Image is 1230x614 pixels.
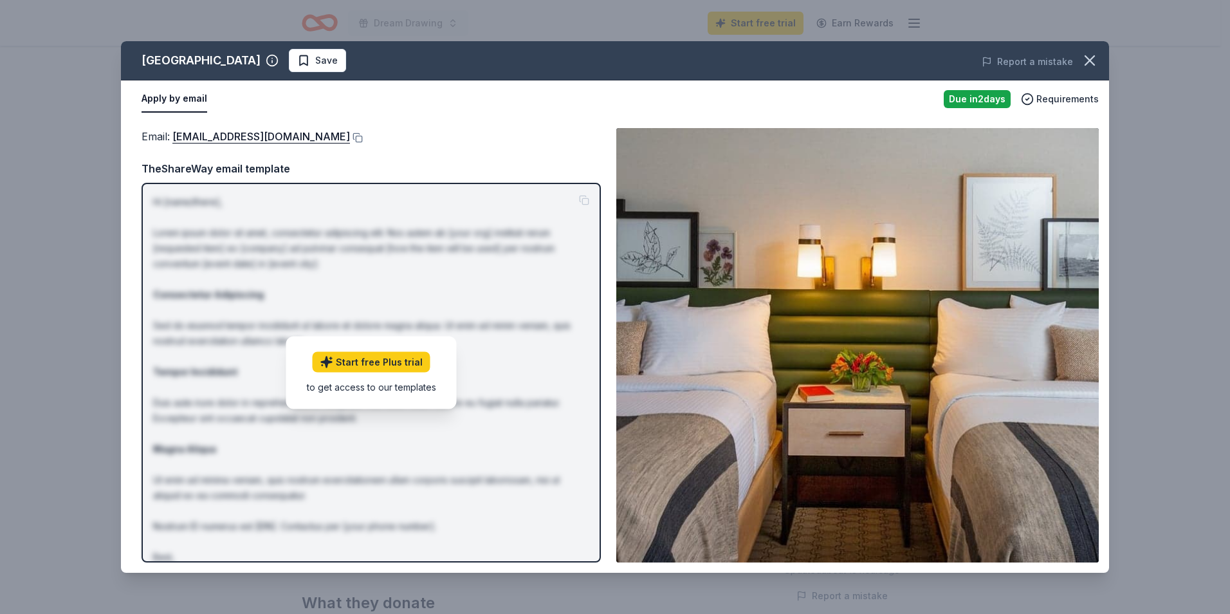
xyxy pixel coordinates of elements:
span: Save [315,53,338,68]
button: Report a mistake [982,54,1073,70]
div: to get access to our templates [307,380,436,393]
strong: Magna Aliqua [153,443,216,454]
a: [EMAIL_ADDRESS][DOMAIN_NAME] [172,128,350,145]
img: Image for Ingleside Hotel [616,128,1099,563]
a: Start free Plus trial [313,351,430,372]
button: Save [289,49,346,72]
div: [GEOGRAPHIC_DATA] [142,50,261,71]
span: Requirements [1036,91,1099,107]
div: TheShareWay email template [142,160,601,177]
button: Requirements [1021,91,1099,107]
span: Email : [142,130,350,143]
div: Due in 2 days [944,90,1011,108]
p: Hi [name/there], Lorem ipsum dolor sit amet, consectetur adipiscing elit. Nos autem ab [your org]... [153,194,589,581]
button: Apply by email [142,86,207,113]
strong: Tempor Incididunt [153,366,237,377]
strong: Consectetur Adipiscing [153,289,264,300]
